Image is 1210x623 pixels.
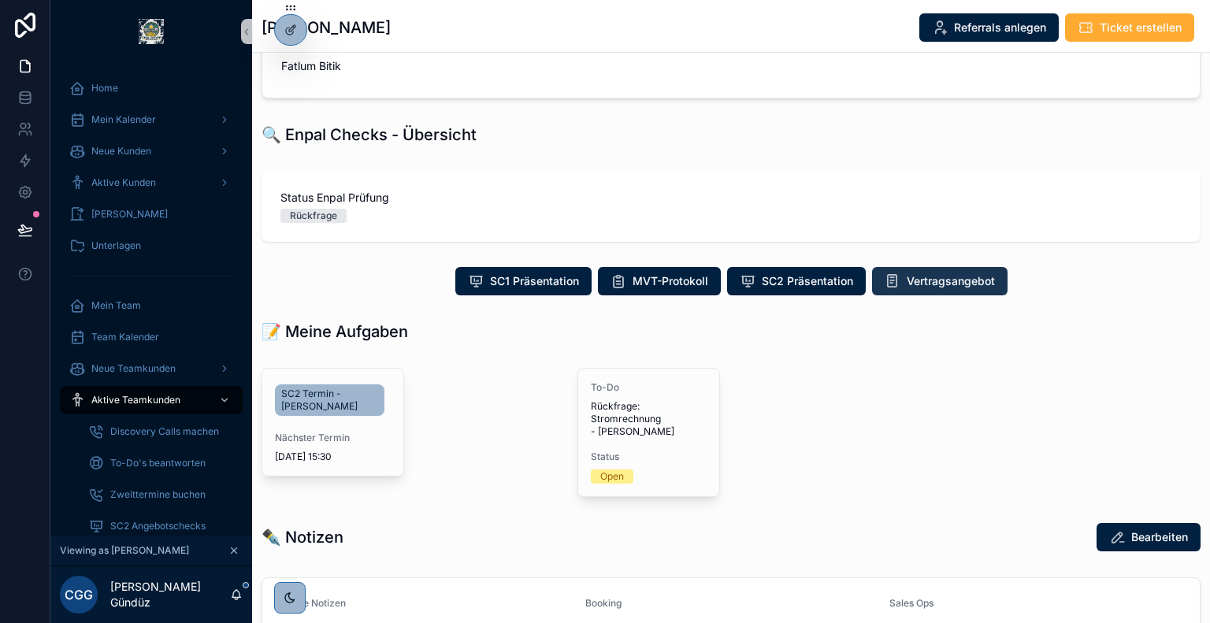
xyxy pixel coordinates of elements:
[91,82,118,95] span: Home
[110,488,206,501] span: Zweittermine buchen
[591,400,707,438] span: Rückfrage: Stromrechnung - [PERSON_NAME]
[280,190,1182,206] span: Status Enpal Prüfung
[60,354,243,383] a: Neue Teamkunden
[598,267,721,295] button: MVT-Protokoll
[91,113,156,126] span: Mein Kalender
[79,417,243,446] a: Discovery Calls machen
[281,58,497,74] span: Fatlum Bitik
[91,145,151,158] span: Neue Kunden
[60,200,243,228] a: [PERSON_NAME]
[60,386,243,414] a: Aktive Teamkunden
[91,239,141,252] span: Unterlagen
[91,176,156,189] span: Aktive Kunden
[60,544,189,557] span: Viewing as [PERSON_NAME]
[762,273,853,289] span: SC2 Präsentation
[60,137,243,165] a: Neue Kunden
[65,585,93,604] span: CGG
[91,331,159,343] span: Team Kalender
[60,232,243,260] a: Unterlagen
[91,299,141,312] span: Mein Team
[275,432,391,444] span: Nächster Termin
[275,451,391,463] span: [DATE] 15:30
[79,512,243,540] a: SC2 Angebotschecks
[591,381,707,394] span: To-Do
[60,106,243,134] a: Mein Kalender
[281,388,378,413] span: SC2 Termin - [PERSON_NAME]
[889,597,933,609] span: Sales Ops
[275,384,384,416] a: SC2 Termin - [PERSON_NAME]
[1100,20,1182,35] span: Ticket erstellen
[577,368,720,497] a: To-DoRückfrage: Stromrechnung - [PERSON_NAME]StatusOpen
[91,362,176,375] span: Neue Teamkunden
[281,597,346,609] span: Meine Notizen
[290,209,337,223] div: Rückfrage
[79,449,243,477] a: To-Do's beantworten
[91,394,180,406] span: Aktive Teamkunden
[633,273,708,289] span: MVT-Protokoll
[110,520,206,532] span: SC2 Angebotschecks
[79,480,243,509] a: Zweittermine buchen
[1131,529,1188,545] span: Bearbeiten
[262,17,391,39] h1: [PERSON_NAME]
[954,20,1046,35] span: Referrals anlegen
[1097,523,1201,551] button: Bearbeiten
[919,13,1059,42] button: Referrals anlegen
[600,469,624,484] div: Open
[110,425,219,438] span: Discovery Calls machen
[907,273,995,289] span: Vertragsangebot
[50,63,252,536] div: scrollable content
[60,169,243,197] a: Aktive Kunden
[872,267,1008,295] button: Vertragsangebot
[591,451,707,463] span: Status
[110,457,206,469] span: To-Do's beantworten
[60,74,243,102] a: Home
[262,321,408,343] h1: 📝 Meine Aufgaben
[1065,13,1194,42] button: Ticket erstellen
[727,267,866,295] button: SC2 Präsentation
[262,526,343,548] h1: ✒️ Notizen
[490,273,579,289] span: SC1 Präsentation
[60,291,243,320] a: Mein Team
[455,267,592,295] button: SC1 Präsentation
[110,579,230,610] p: [PERSON_NAME] Gündüz
[60,323,243,351] a: Team Kalender
[585,597,622,609] span: Booking
[91,208,168,221] span: [PERSON_NAME]
[262,124,477,146] h1: 🔍 Enpal Checks - Übersicht
[139,19,164,44] img: App logo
